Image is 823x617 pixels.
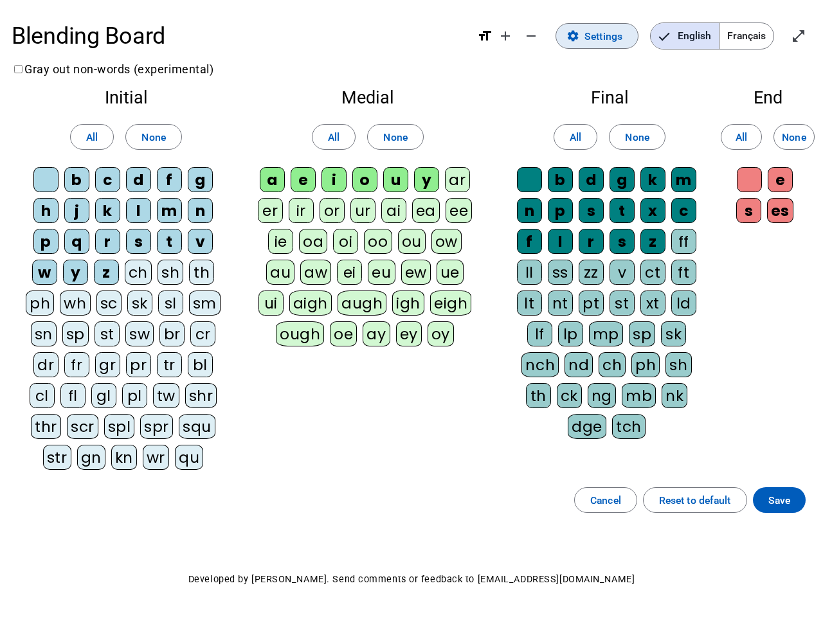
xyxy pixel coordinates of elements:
div: j [64,198,89,223]
div: st [610,291,635,316]
div: ck [557,383,582,408]
button: All [312,124,356,150]
div: sk [661,321,686,346]
span: Cancel [590,492,621,509]
mat-icon: remove [523,28,539,44]
div: oy [428,321,454,346]
label: Gray out non-words (experimental) [12,62,213,76]
div: n [188,198,213,223]
div: oa [299,229,327,254]
span: All [736,129,747,146]
div: qu [175,445,203,470]
button: Decrease font size [518,23,544,49]
button: None [125,124,181,150]
span: Save [768,492,790,509]
div: n [517,198,542,223]
div: i [321,167,347,192]
span: Français [719,23,773,49]
div: m [157,198,182,223]
div: ay [363,321,390,346]
div: c [95,167,120,192]
div: l [548,229,573,254]
div: ai [381,198,406,223]
span: Reset to default [659,492,731,509]
div: tw [153,383,179,408]
div: th [526,383,551,408]
div: ll [517,260,542,285]
div: st [95,321,120,346]
div: s [126,229,151,254]
div: ea [412,198,440,223]
div: oe [330,321,357,346]
div: wr [143,445,169,470]
div: lt [517,291,542,316]
div: z [640,229,665,254]
div: s [736,198,761,223]
div: ld [671,291,696,316]
span: All [570,129,581,146]
div: ui [258,291,284,316]
div: ey [396,321,422,346]
button: All [70,124,114,150]
div: s [579,198,604,223]
div: br [159,321,185,346]
div: ew [401,260,431,285]
button: Save [753,487,806,513]
div: squ [179,414,215,439]
div: p [33,229,59,254]
div: ei [337,260,362,285]
div: e [768,167,793,192]
span: None [625,129,649,146]
div: t [157,229,182,254]
div: aigh [289,291,332,316]
div: ar [445,167,470,192]
div: sp [62,321,89,346]
div: augh [338,291,386,316]
div: ur [350,198,375,223]
div: b [64,167,89,192]
div: kn [111,445,137,470]
div: ct [640,260,665,285]
button: Enter full screen [786,23,811,49]
div: ss [548,260,573,285]
div: ph [631,352,660,377]
div: th [189,260,214,285]
div: nt [548,291,573,316]
div: z [94,260,119,285]
h2: Medial [252,89,484,107]
div: bl [188,352,213,377]
div: r [95,229,120,254]
div: mp [589,321,623,346]
h1: Blending Board [12,13,466,59]
div: nk [662,383,687,408]
div: f [157,167,182,192]
div: t [610,198,635,223]
div: sl [158,291,183,316]
input: Gray out non-words (experimental) [14,65,23,73]
div: wh [60,291,90,316]
div: k [95,198,120,223]
span: All [328,129,339,146]
div: l [126,198,151,223]
div: o [352,167,377,192]
div: cr [190,321,215,346]
div: h [33,198,59,223]
div: lp [558,321,583,346]
div: pl [122,383,147,408]
div: ft [671,260,696,285]
button: All [721,124,762,150]
span: None [141,129,165,146]
button: All [554,124,597,150]
div: ff [671,229,696,254]
div: ng [588,383,616,408]
div: xt [640,291,665,316]
span: All [86,129,98,146]
div: ch [125,260,152,285]
div: u [383,167,408,192]
mat-icon: add [498,28,513,44]
span: Settings [584,28,622,45]
div: ir [289,198,314,223]
div: sm [189,291,221,316]
div: fr [64,352,89,377]
div: a [260,167,285,192]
